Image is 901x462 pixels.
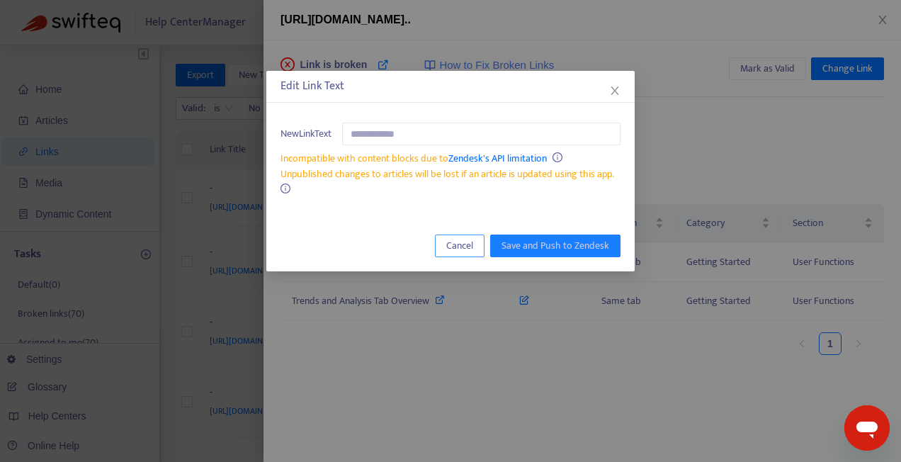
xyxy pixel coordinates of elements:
button: Cancel [435,235,484,257]
span: close [609,85,620,96]
span: Cancel [446,238,473,254]
span: Incompatible with content blocks due to [280,150,547,167]
iframe: Button to launch messaging window [844,405,890,451]
div: Edit Link Text [280,78,620,95]
span: Unpublished changes to articles will be lost if an article is updated using this app. [280,166,614,182]
span: info-circle [280,184,290,193]
a: Zendesk's API limitation [448,150,547,167]
button: Save and Push to Zendesk [490,235,620,257]
span: New Link Text [280,126,331,142]
span: info-circle [552,152,562,162]
button: Close [607,83,623,98]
